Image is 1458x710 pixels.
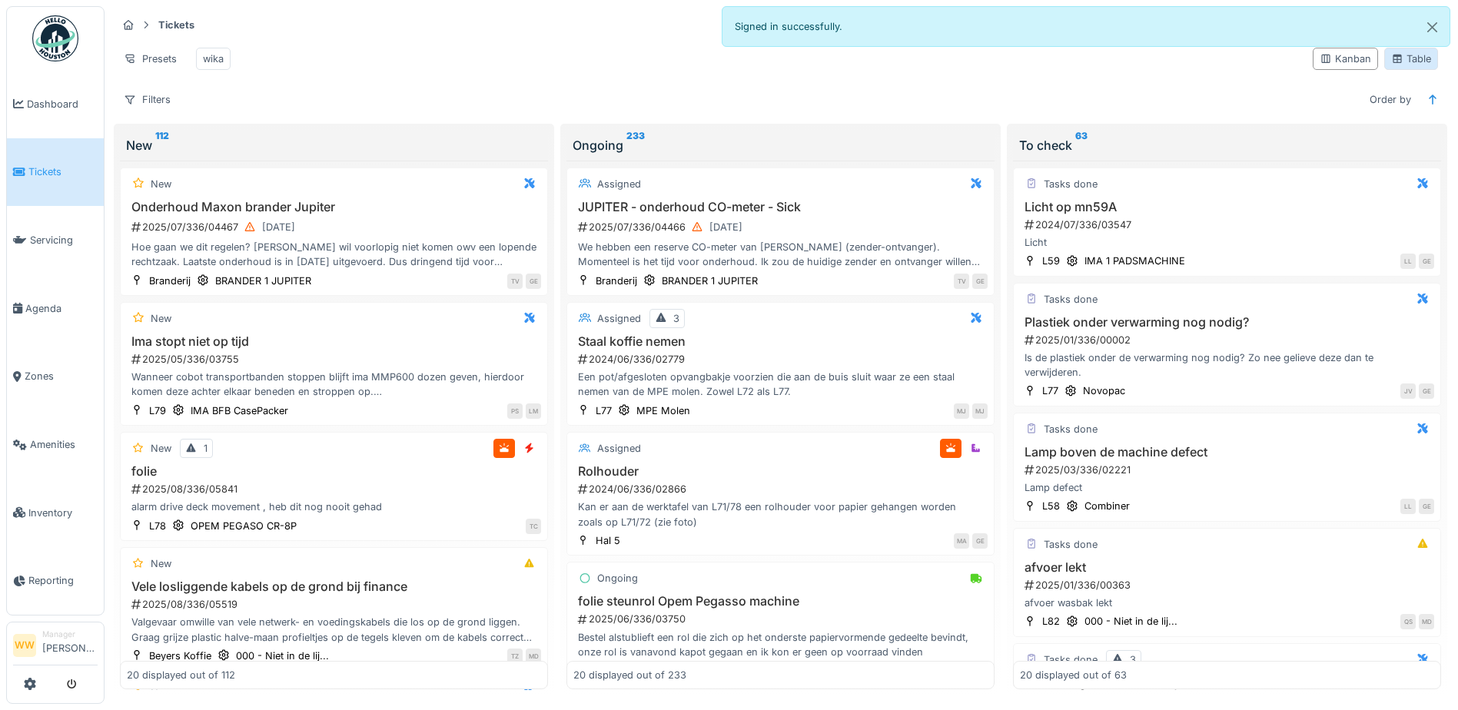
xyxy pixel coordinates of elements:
[573,240,988,269] div: We hebben een reserve CO-meter van [PERSON_NAME] (zender-ontvanger). Momenteel is het tijd voor o...
[1042,614,1060,629] div: L82
[1084,254,1185,268] div: IMA 1 PADSMACHINE
[7,479,104,547] a: Inventory
[117,48,184,70] div: Presets
[1023,333,1434,347] div: 2025/01/336/00002
[573,136,988,154] div: Ongoing
[130,597,541,612] div: 2025/08/336/05519
[626,136,645,154] sup: 233
[1391,51,1431,66] div: Table
[576,352,988,367] div: 2024/06/336/02779
[954,274,969,289] div: TV
[7,343,104,411] a: Zones
[573,594,988,609] h3: folie steunrol Opem Pegasso machine
[1023,217,1434,232] div: 2024/07/336/03547
[127,579,541,594] h3: Vele losliggende kabels op de grond bij finance
[576,612,988,626] div: 2025/06/336/03750
[573,499,988,529] div: Kan er aan de werktafel van L71/78 een rolhouder voor papier gehangen worden zoals op L71/72 (zie...
[1075,136,1088,154] sup: 63
[1042,254,1060,268] div: L59
[32,15,78,61] img: Badge_color-CXgf-gQk.svg
[127,615,541,644] div: Valgevaar omwille van vele netwerk- en voedingskabels die los op de grond liggen. Graag grijze pl...
[126,136,542,154] div: New
[203,51,224,66] div: wika
[573,630,988,659] div: Bestel alstublieft een rol die zich op het onderste papiervormende gedeelte bevindt, onze rol is ...
[7,206,104,274] a: Servicing
[573,464,988,479] h3: Rolhouder
[526,519,541,534] div: TC
[127,668,235,682] div: 20 displayed out of 112
[526,403,541,419] div: LM
[1415,7,1450,48] button: Close
[1400,614,1416,629] div: QS
[130,352,541,367] div: 2025/05/336/03755
[30,437,98,452] span: Amenities
[507,649,523,664] div: TZ
[954,403,969,419] div: MJ
[236,649,329,663] div: 000 - Niet in de lij...
[127,370,541,399] div: Wanneer cobot transportbanden stoppen blijft ima MMP600 dozen geven, hierdoor komen deze achter e...
[1020,560,1434,575] h3: afvoer lekt
[1020,668,1127,682] div: 20 displayed out of 63
[573,200,988,214] h3: JUPITER - onderhoud CO-meter - Sick
[596,403,612,418] div: L77
[127,240,541,269] div: Hoe gaan we dit regelen? [PERSON_NAME] wil voorlopig niet komen owv een lopende rechtzaak. Laatst...
[972,403,988,419] div: MJ
[597,311,641,326] div: Assigned
[130,482,541,496] div: 2025/08/336/05841
[1419,383,1434,399] div: GE
[27,97,98,111] span: Dashboard
[42,629,98,640] div: Manager
[7,410,104,479] a: Amenities
[30,233,98,247] span: Servicing
[1023,463,1434,477] div: 2025/03/336/02221
[130,217,541,237] div: 2025/07/336/04467
[191,403,288,418] div: IMA BFB CasePacker
[151,556,171,571] div: New
[151,441,171,456] div: New
[1400,499,1416,514] div: LL
[28,573,98,588] span: Reporting
[1400,254,1416,269] div: LL
[573,370,988,399] div: Een pot/afgesloten opvangbakje voorzien die aan de buis sluit waar ze een staal nemen van de MPE ...
[1020,596,1434,610] div: afvoer wasbak lekt
[1044,537,1098,552] div: Tasks done
[262,220,295,234] div: [DATE]
[7,70,104,138] a: Dashboard
[1084,499,1130,513] div: Combiner
[149,649,211,663] div: Beyers Koffie
[597,571,638,586] div: Ongoing
[28,506,98,520] span: Inventory
[972,533,988,549] div: GE
[1320,51,1371,66] div: Kanban
[1020,350,1434,380] div: Is de plastiek onder de verwarming nog nodig? Zo nee gelieve deze dan te verwijderen.
[1020,315,1434,330] h3: Plastiek onder verwarming nog nodig?
[954,533,969,549] div: MA
[7,547,104,615] a: Reporting
[576,217,988,237] div: 2025/07/336/04466
[13,629,98,665] a: WW Manager[PERSON_NAME]
[573,668,686,682] div: 20 displayed out of 233
[1020,480,1434,495] div: Lamp defect
[127,464,541,479] h3: folie
[507,403,523,419] div: PS
[1020,200,1434,214] h3: Licht op mn59A
[1044,292,1098,307] div: Tasks done
[1400,383,1416,399] div: JV
[972,274,988,289] div: GE
[576,482,988,496] div: 2024/06/336/02866
[191,519,297,533] div: OPEM PEGASO CR-8P
[42,629,98,662] li: [PERSON_NAME]
[127,499,541,514] div: alarm drive deck movement , heb dit nog nooit gehad
[1083,383,1125,398] div: Novopac
[127,334,541,349] h3: Ima stopt niet op tijd
[596,274,637,288] div: Branderij
[152,18,201,32] strong: Tickets
[1044,422,1098,436] div: Tasks done
[1042,383,1058,398] div: L77
[151,311,171,326] div: New
[149,274,191,288] div: Branderij
[155,136,169,154] sup: 112
[1023,578,1434,592] div: 2025/01/336/00363
[7,138,104,207] a: Tickets
[25,369,98,383] span: Zones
